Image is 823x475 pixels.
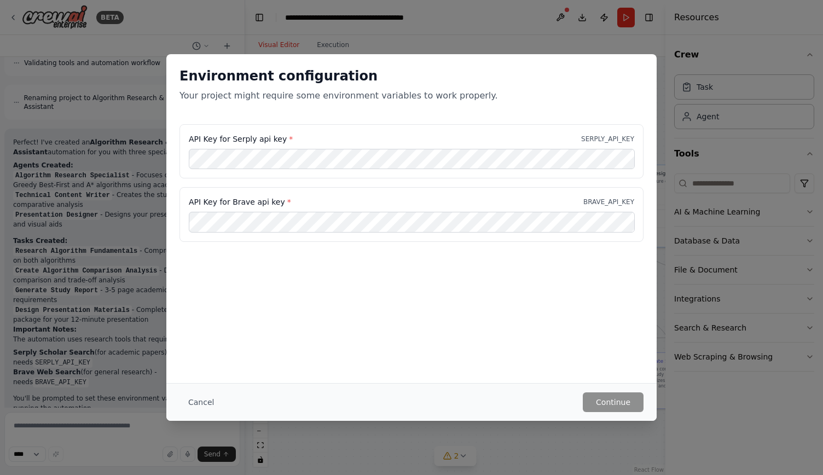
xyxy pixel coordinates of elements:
[179,392,223,412] button: Cancel
[581,135,634,143] p: SERPLY_API_KEY
[179,67,644,85] h2: Environment configuration
[583,392,644,412] button: Continue
[583,198,634,206] p: BRAVE_API_KEY
[179,89,644,102] p: Your project might require some environment variables to work properly.
[189,196,291,207] label: API Key for Brave api key
[189,134,293,144] label: API Key for Serply api key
